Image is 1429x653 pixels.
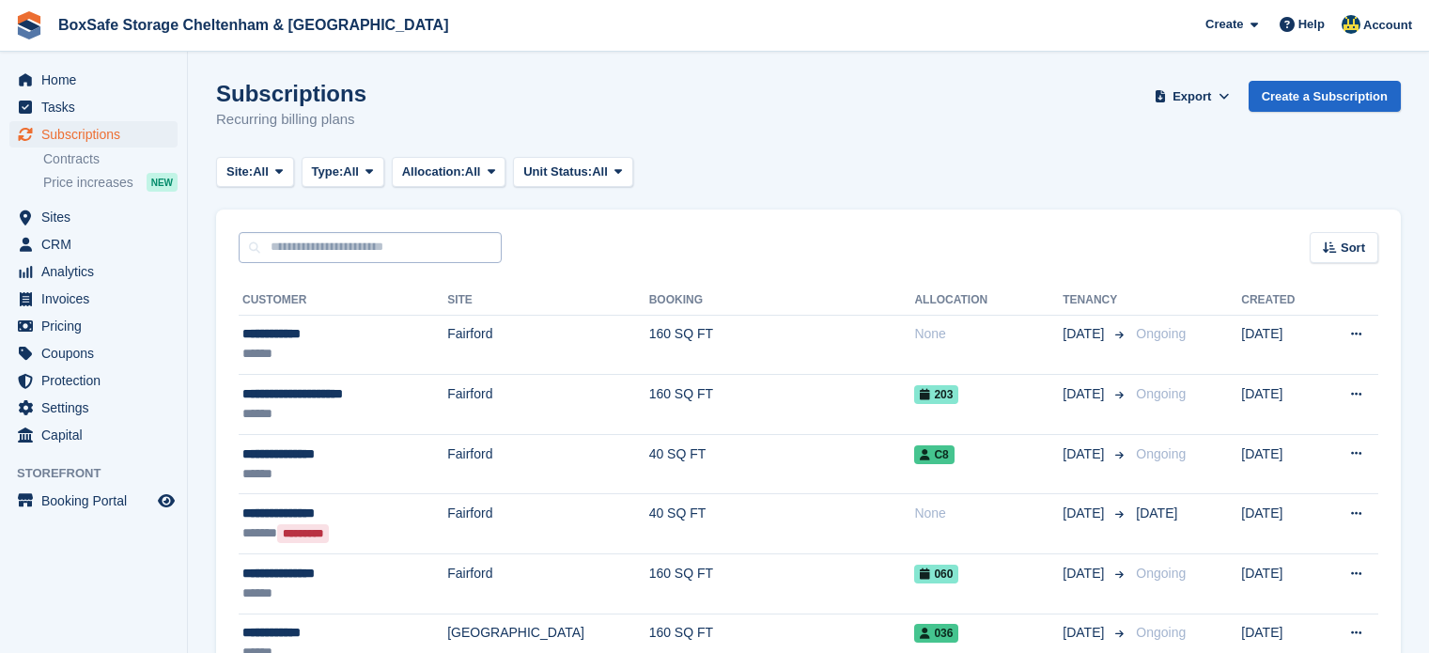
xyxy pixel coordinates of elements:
[41,67,154,93] span: Home
[649,554,915,614] td: 160 SQ FT
[447,315,648,375] td: Fairford
[41,488,154,514] span: Booking Portal
[41,367,154,394] span: Protection
[43,150,178,168] a: Contracts
[447,286,648,316] th: Site
[41,94,154,120] span: Tasks
[302,157,384,188] button: Type: All
[1136,566,1186,581] span: Ongoing
[1063,286,1128,316] th: Tenancy
[41,286,154,312] span: Invoices
[1063,504,1108,523] span: [DATE]
[649,286,915,316] th: Booking
[41,258,154,285] span: Analytics
[216,109,366,131] p: Recurring billing plans
[17,464,187,483] span: Storefront
[914,624,958,643] span: 036
[914,286,1063,316] th: Allocation
[41,422,154,448] span: Capital
[592,163,608,181] span: All
[41,204,154,230] span: Sites
[1173,87,1211,106] span: Export
[1241,315,1320,375] td: [DATE]
[9,286,178,312] a: menu
[9,67,178,93] a: menu
[649,494,915,554] td: 40 SQ FT
[1136,505,1177,521] span: [DATE]
[9,313,178,339] a: menu
[1205,15,1243,34] span: Create
[447,434,648,494] td: Fairford
[1063,564,1108,583] span: [DATE]
[43,172,178,193] a: Price increases NEW
[1241,375,1320,435] td: [DATE]
[9,258,178,285] a: menu
[1241,286,1320,316] th: Created
[43,174,133,192] span: Price increases
[253,163,269,181] span: All
[465,163,481,181] span: All
[9,367,178,394] a: menu
[402,163,465,181] span: Allocation:
[1063,623,1108,643] span: [DATE]
[649,375,915,435] td: 160 SQ FT
[914,324,1063,344] div: None
[392,157,506,188] button: Allocation: All
[312,163,344,181] span: Type:
[1298,15,1325,34] span: Help
[914,385,958,404] span: 203
[9,488,178,514] a: menu
[9,340,178,366] a: menu
[447,375,648,435] td: Fairford
[41,395,154,421] span: Settings
[216,81,366,106] h1: Subscriptions
[9,395,178,421] a: menu
[41,121,154,148] span: Subscriptions
[649,315,915,375] td: 160 SQ FT
[1136,446,1186,461] span: Ongoing
[447,494,648,554] td: Fairford
[41,313,154,339] span: Pricing
[914,445,954,464] span: C8
[1249,81,1401,112] a: Create a Subscription
[9,422,178,448] a: menu
[147,173,178,192] div: NEW
[343,163,359,181] span: All
[447,554,648,614] td: Fairford
[1136,386,1186,401] span: Ongoing
[9,231,178,257] a: menu
[239,286,447,316] th: Customer
[9,204,178,230] a: menu
[1136,326,1186,341] span: Ongoing
[1241,494,1320,554] td: [DATE]
[1363,16,1412,35] span: Account
[1342,15,1360,34] img: Kim Virabi
[9,94,178,120] a: menu
[649,434,915,494] td: 40 SQ FT
[1241,554,1320,614] td: [DATE]
[1136,625,1186,640] span: Ongoing
[1341,239,1365,257] span: Sort
[1063,324,1108,344] span: [DATE]
[914,565,958,583] span: 060
[226,163,253,181] span: Site:
[155,490,178,512] a: Preview store
[9,121,178,148] a: menu
[216,157,294,188] button: Site: All
[914,504,1063,523] div: None
[41,231,154,257] span: CRM
[1063,384,1108,404] span: [DATE]
[41,340,154,366] span: Coupons
[1063,444,1108,464] span: [DATE]
[513,157,632,188] button: Unit Status: All
[51,9,456,40] a: BoxSafe Storage Cheltenham & [GEOGRAPHIC_DATA]
[523,163,592,181] span: Unit Status:
[1241,434,1320,494] td: [DATE]
[1151,81,1234,112] button: Export
[15,11,43,39] img: stora-icon-8386f47178a22dfd0bd8f6a31ec36ba5ce8667c1dd55bd0f319d3a0aa187defe.svg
